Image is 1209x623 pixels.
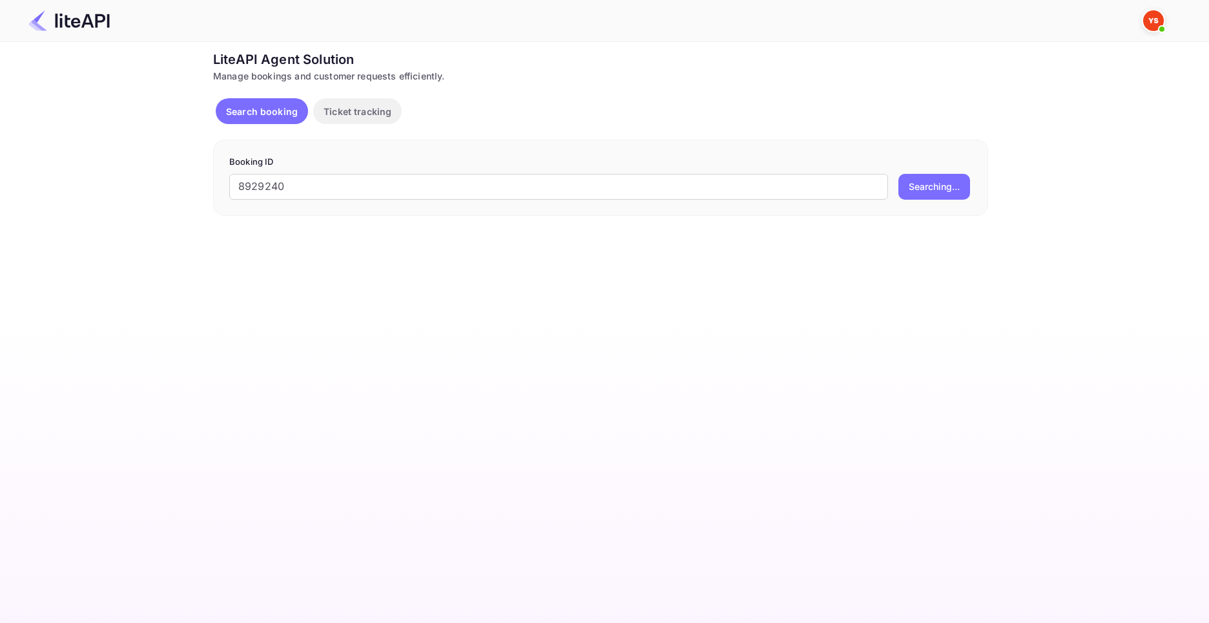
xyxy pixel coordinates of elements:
p: Search booking [226,105,298,118]
img: Yandex Support [1143,10,1164,31]
input: Enter Booking ID (e.g., 63782194) [229,174,888,200]
div: Manage bookings and customer requests efficiently. [213,69,988,83]
img: LiteAPI Logo [28,10,110,31]
p: Ticket tracking [324,105,391,118]
div: LiteAPI Agent Solution [213,50,988,69]
button: Searching... [898,174,970,200]
p: Booking ID [229,156,972,169]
